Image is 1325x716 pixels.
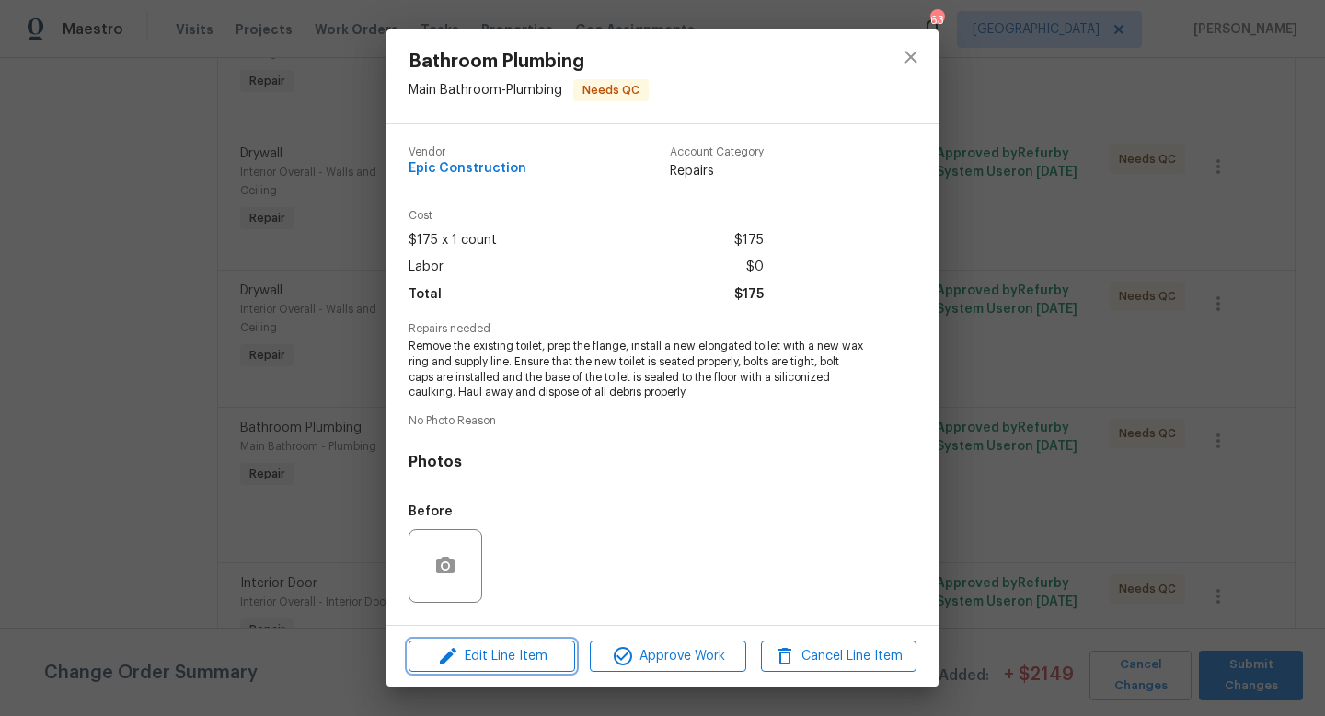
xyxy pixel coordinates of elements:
[414,645,570,668] span: Edit Line Item
[409,323,916,335] span: Repairs needed
[409,282,442,308] span: Total
[409,505,453,518] h5: Before
[734,282,764,308] span: $175
[930,11,943,29] div: 63
[575,81,647,99] span: Needs QC
[409,227,497,254] span: $175 x 1 count
[409,52,649,72] span: Bathroom Plumbing
[409,146,526,158] span: Vendor
[409,339,866,400] span: Remove the existing toilet, prep the flange, install a new elongated toilet with a new wax ring a...
[670,146,764,158] span: Account Category
[409,641,575,673] button: Edit Line Item
[409,210,764,222] span: Cost
[746,254,764,281] span: $0
[595,645,740,668] span: Approve Work
[766,645,911,668] span: Cancel Line Item
[761,641,916,673] button: Cancel Line Item
[409,84,562,97] span: Main Bathroom - Plumbing
[889,35,933,79] button: close
[670,162,764,180] span: Repairs
[409,415,916,427] span: No Photo Reason
[734,227,764,254] span: $175
[409,453,916,471] h4: Photos
[409,162,526,176] span: Epic Construction
[409,254,444,281] span: Labor
[590,641,745,673] button: Approve Work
